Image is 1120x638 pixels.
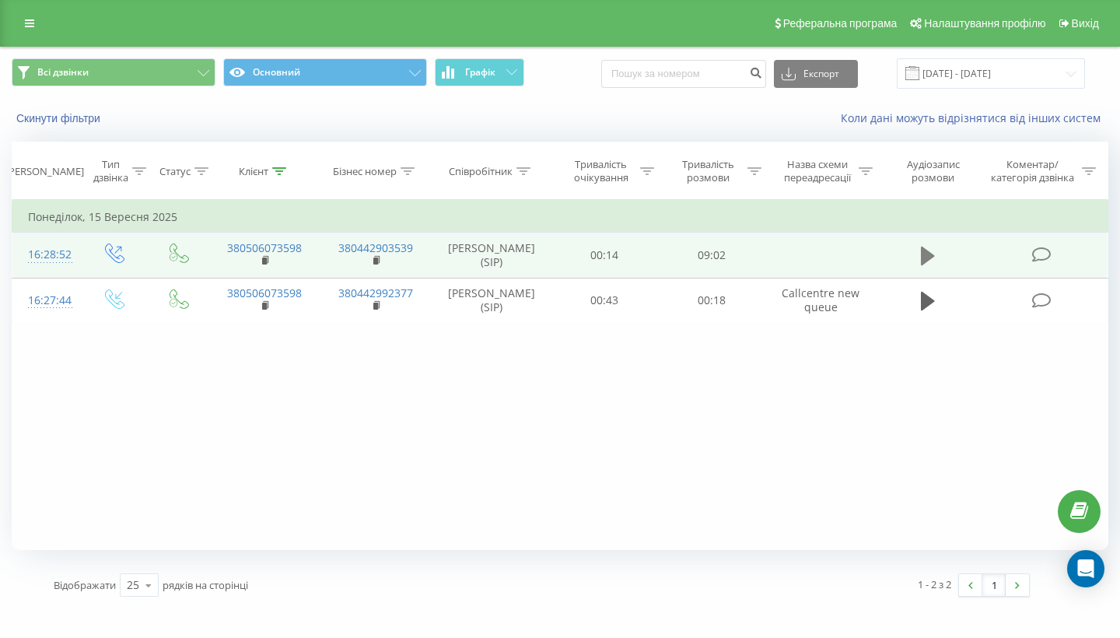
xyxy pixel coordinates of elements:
[658,278,765,323] td: 00:18
[783,17,898,30] span: Реферальна програма
[223,58,427,86] button: Основний
[1072,17,1099,30] span: Вихід
[551,278,659,323] td: 00:43
[465,67,495,78] span: Графік
[28,240,65,270] div: 16:28:52
[1067,550,1104,587] div: Open Intercom Messenger
[159,165,191,178] div: Статус
[601,60,766,88] input: Пошук за номером
[924,17,1045,30] span: Налаштування профілю
[12,58,215,86] button: Всі дзвінки
[333,165,397,178] div: Бізнес номер
[918,577,951,592] div: 1 - 2 з 2
[28,286,65,316] div: 16:27:44
[12,111,108,125] button: Скинути фільтри
[774,60,858,88] button: Експорт
[239,165,268,178] div: Клієнт
[93,158,128,184] div: Тип дзвінка
[565,158,637,184] div: Тривалість очікування
[658,233,765,278] td: 09:02
[987,158,1078,184] div: Коментар/категорія дзвінка
[982,574,1006,596] a: 1
[338,286,413,300] a: 380442992377
[435,58,524,86] button: Графік
[841,110,1108,125] a: Коли дані можуть відрізнятися вiд інших систем
[227,240,302,255] a: 380506073598
[765,278,877,323] td: Callcentre new queue
[779,158,855,184] div: Назва схеми переадресації
[551,233,659,278] td: 00:14
[891,158,975,184] div: Аудіозапис розмови
[449,165,513,178] div: Співробітник
[672,158,744,184] div: Тривалість розмови
[432,233,551,278] td: [PERSON_NAME] (SIP)
[227,286,302,300] a: 380506073598
[432,278,551,323] td: [PERSON_NAME] (SIP)
[54,578,116,592] span: Відображати
[12,202,1108,233] td: Понеділок, 15 Вересня 2025
[37,66,89,79] span: Всі дзвінки
[338,240,413,255] a: 380442903539
[163,578,248,592] span: рядків на сторінці
[127,577,139,593] div: 25
[5,165,84,178] div: [PERSON_NAME]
